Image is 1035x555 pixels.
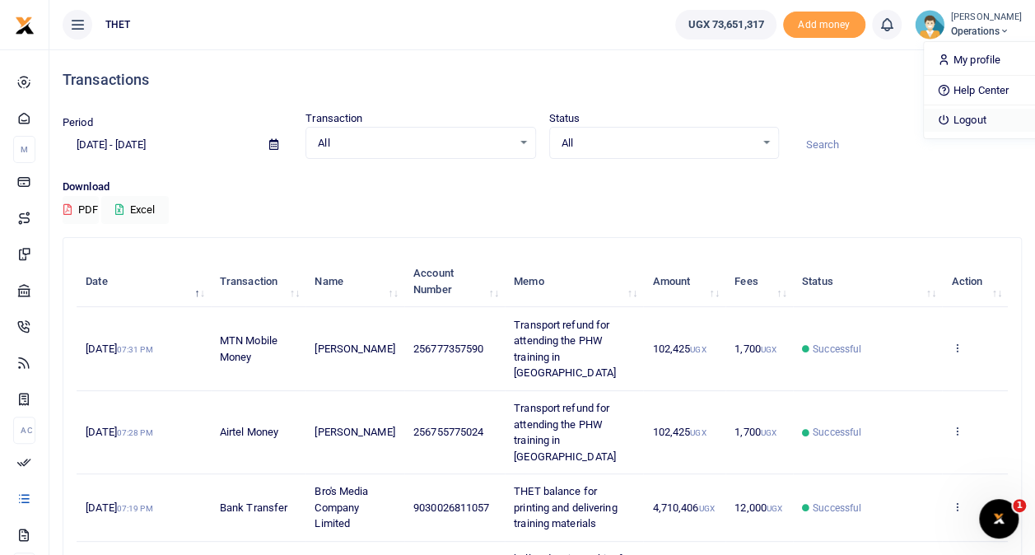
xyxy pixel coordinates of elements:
span: UGX 73,651,317 [688,16,763,33]
span: Successful [813,342,861,357]
a: profile-user [PERSON_NAME] Operations [915,10,1022,40]
th: Amount: activate to sort column ascending [643,256,725,307]
span: 256777357590 [413,343,483,355]
li: Wallet ballance [669,10,782,40]
small: [PERSON_NAME] [951,11,1022,25]
small: 07:31 PM [117,345,153,354]
small: UGX [690,428,706,437]
th: Memo: activate to sort column ascending [505,256,643,307]
span: Add money [783,12,865,39]
a: Add money [783,17,865,30]
small: UGX [761,345,776,354]
li: Ac [13,417,35,444]
span: Airtel Money [220,426,278,438]
iframe: Intercom live chat [979,499,1019,539]
span: 1 [1013,499,1026,512]
label: Transaction [305,110,362,127]
button: PDF [63,196,99,224]
span: Bro's Media Company Limited [315,485,368,529]
button: Excel [101,196,169,224]
span: 12,000 [734,501,782,514]
span: 256755775024 [413,426,483,438]
small: UGX [767,504,782,513]
span: All [562,135,755,152]
img: logo-small [15,16,35,35]
span: [PERSON_NAME] [315,426,394,438]
span: THET balance for printing and delivering training materials [514,485,617,529]
span: All [318,135,511,152]
li: Toup your wallet [783,12,865,39]
span: 102,425 [652,426,706,438]
span: Transport refund for attending the PHW training in [GEOGRAPHIC_DATA] [514,319,616,380]
input: Search [792,131,1022,159]
a: logo-small logo-large logo-large [15,18,35,30]
th: Name: activate to sort column ascending [305,256,404,307]
span: [DATE] [86,501,152,514]
span: [PERSON_NAME] [315,343,394,355]
label: Status [549,110,580,127]
span: Bank Transfer [220,501,287,514]
span: 1,700 [734,426,776,438]
small: 07:28 PM [117,428,153,437]
img: profile-user [915,10,944,40]
small: UGX [698,504,714,513]
span: Successful [813,501,861,515]
label: Period [63,114,93,131]
th: Account Number: activate to sort column ascending [404,256,505,307]
span: Transport refund for attending the PHW training in [GEOGRAPHIC_DATA] [514,402,616,463]
p: Download [63,179,1022,196]
span: 9030026811057 [413,501,489,514]
th: Status: activate to sort column ascending [793,256,942,307]
small: 07:19 PM [117,504,153,513]
span: MTN Mobile Money [220,334,277,363]
span: 4,710,406 [652,501,714,514]
span: Operations [951,24,1022,39]
small: UGX [761,428,776,437]
span: [DATE] [86,426,152,438]
th: Transaction: activate to sort column ascending [211,256,305,307]
span: 1,700 [734,343,776,355]
th: Date: activate to sort column descending [77,256,211,307]
small: UGX [690,345,706,354]
span: Successful [813,425,861,440]
span: [DATE] [86,343,152,355]
span: 102,425 [652,343,706,355]
input: select period [63,131,256,159]
th: Action: activate to sort column ascending [942,256,1008,307]
th: Fees: activate to sort column ascending [725,256,793,307]
a: UGX 73,651,317 [675,10,776,40]
li: M [13,136,35,163]
span: THET [99,17,137,32]
h4: Transactions [63,71,1022,89]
